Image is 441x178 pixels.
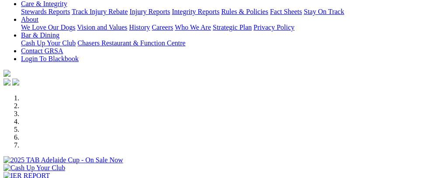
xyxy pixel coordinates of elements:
[21,47,63,55] a: Contact GRSA
[21,55,79,62] a: Login To Blackbook
[21,8,438,16] div: Care & Integrity
[3,79,10,86] img: facebook.svg
[21,31,59,39] a: Bar & Dining
[270,8,302,15] a: Fact Sheets
[72,8,128,15] a: Track Injury Rebate
[175,24,211,31] a: Who We Are
[21,16,38,23] a: About
[3,156,123,164] img: 2025 TAB Adelaide Cup - On Sale Now
[3,70,10,77] img: logo-grsa-white.png
[304,8,344,15] a: Stay On Track
[129,8,170,15] a: Injury Reports
[172,8,219,15] a: Integrity Reports
[21,24,438,31] div: About
[129,24,150,31] a: History
[253,24,295,31] a: Privacy Policy
[213,24,252,31] a: Strategic Plan
[77,39,185,47] a: Chasers Restaurant & Function Centre
[21,39,76,47] a: Cash Up Your Club
[21,24,75,31] a: We Love Our Dogs
[77,24,127,31] a: Vision and Values
[21,8,70,15] a: Stewards Reports
[3,164,65,172] img: Cash Up Your Club
[21,39,438,47] div: Bar & Dining
[221,8,268,15] a: Rules & Policies
[12,79,19,86] img: twitter.svg
[152,24,173,31] a: Careers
